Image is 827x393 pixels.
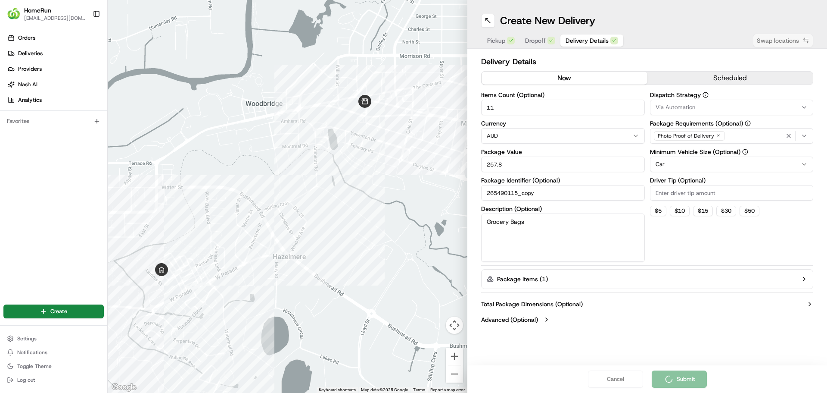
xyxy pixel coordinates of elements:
[22,56,142,65] input: Clear
[647,72,813,85] button: scheduled
[566,36,609,45] span: Delivery Details
[481,300,583,308] label: Total Package Dimensions (Optional)
[18,50,43,57] span: Deliveries
[73,126,80,133] div: 💻
[650,206,666,216] button: $5
[3,346,104,358] button: Notifications
[742,149,748,155] button: Minimum Vehicle Size (Optional)
[481,56,813,68] h2: Delivery Details
[3,374,104,386] button: Log out
[9,82,24,98] img: 1736555255976-a54dd68f-1ca7-489b-9aae-adbdc363a1c4
[481,120,645,126] label: Currency
[481,269,813,289] button: Package Items (1)
[9,35,157,48] p: Welcome 👋
[3,78,107,91] a: Nash AI
[17,349,47,356] span: Notifications
[319,387,356,393] button: Keyboard shortcuts
[3,114,104,128] div: Favorites
[497,275,548,283] label: Package Items ( 1 )
[670,206,690,216] button: $10
[745,120,751,126] button: Package Requirements (Optional)
[650,185,814,201] input: Enter driver tip amount
[3,62,107,76] a: Providers
[482,72,647,85] button: now
[29,82,141,91] div: Start new chat
[693,206,713,216] button: $15
[7,7,21,21] img: HomeRun
[650,149,814,155] label: Minimum Vehicle Size (Optional)
[3,31,107,45] a: Orders
[110,382,138,393] img: Google
[703,92,709,98] button: Dispatch Strategy
[481,92,645,98] label: Items Count (Optional)
[446,365,463,383] button: Zoom out
[110,382,138,393] a: Open this area in Google Maps (opens a new window)
[18,96,42,104] span: Analytics
[3,47,107,60] a: Deliveries
[481,214,645,262] textarea: Grocery Bags
[29,91,109,98] div: We're available if you need us!
[650,92,814,98] label: Dispatch Strategy
[3,93,107,107] a: Analytics
[481,100,645,115] input: Enter number of items
[481,177,645,183] label: Package Identifier (Optional)
[446,317,463,334] button: Map camera controls
[716,206,736,216] button: $30
[17,335,37,342] span: Settings
[17,377,35,384] span: Log out
[481,149,645,155] label: Package Value
[481,300,813,308] button: Total Package Dimensions (Optional)
[481,315,538,324] label: Advanced (Optional)
[658,132,714,139] span: Photo Proof of Delivery
[50,308,67,315] span: Create
[650,120,814,126] label: Package Requirements (Optional)
[9,126,16,133] div: 📗
[9,9,26,26] img: Nash
[18,34,35,42] span: Orders
[3,333,104,345] button: Settings
[3,360,104,372] button: Toggle Theme
[481,206,645,212] label: Description (Optional)
[430,387,465,392] a: Report a map error
[3,3,89,24] button: HomeRunHomeRun[EMAIL_ADDRESS][DOMAIN_NAME]
[81,125,138,134] span: API Documentation
[481,157,645,172] input: Enter package value
[17,363,52,370] span: Toggle Theme
[361,387,408,392] span: Map data ©2025 Google
[146,85,157,95] button: Start new chat
[481,185,645,201] input: Enter package identifier
[740,206,759,216] button: $50
[650,128,814,144] button: Photo Proof of Delivery
[61,146,104,153] a: Powered byPylon
[17,125,66,134] span: Knowledge Base
[24,15,86,22] button: [EMAIL_ADDRESS][DOMAIN_NAME]
[650,100,814,115] button: Via Automation
[69,122,142,137] a: 💻API Documentation
[3,305,104,318] button: Create
[413,387,425,392] a: Terms
[18,81,37,88] span: Nash AI
[656,104,695,111] span: Via Automation
[24,6,51,15] button: HomeRun
[18,65,42,73] span: Providers
[487,36,505,45] span: Pickup
[481,315,813,324] button: Advanced (Optional)
[525,36,546,45] span: Dropoff
[500,14,595,28] h1: Create New Delivery
[86,146,104,153] span: Pylon
[446,348,463,365] button: Zoom in
[650,177,814,183] label: Driver Tip (Optional)
[5,122,69,137] a: 📗Knowledge Base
